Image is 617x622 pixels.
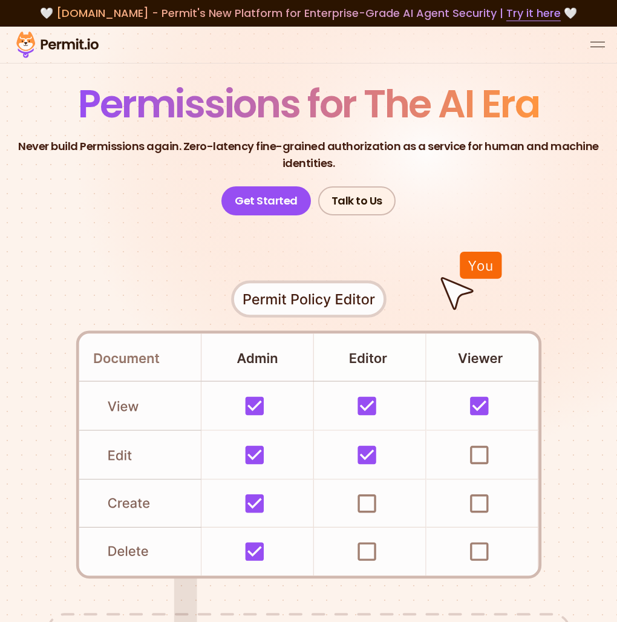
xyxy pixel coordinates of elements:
[221,186,311,215] a: Get Started
[318,186,396,215] a: Talk to Us
[506,5,561,21] a: Try it here
[12,5,605,22] div: 🤍 🤍
[10,138,607,172] p: Never build Permissions again. Zero-latency fine-grained authorization as a service for human and...
[12,29,103,61] img: Permit logo
[56,5,561,21] span: [DOMAIN_NAME] - Permit's New Platform for Enterprise-Grade AI Agent Security |
[78,77,539,131] span: Permissions for The AI Era
[590,38,605,52] button: open menu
